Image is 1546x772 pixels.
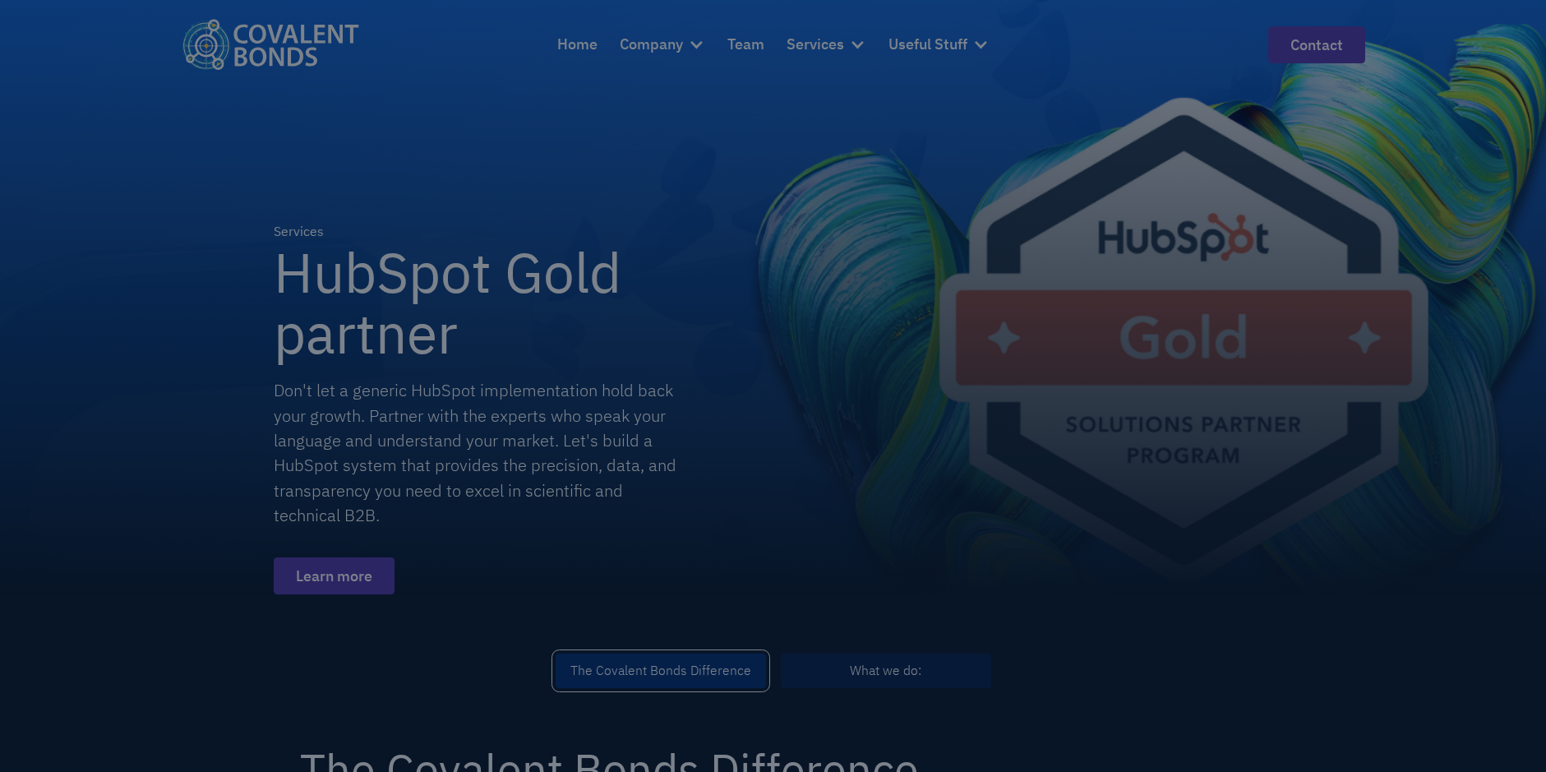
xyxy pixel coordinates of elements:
div: Useful Stuff [888,33,967,57]
div: Useful Stuff [888,22,990,67]
a: Home [557,22,598,67]
h1: HubSpot Gold partner [274,242,791,364]
div: Don't let a generic HubSpot implementation hold back your growth. Partner with the experts who sp... [274,378,681,528]
div: Services [787,22,866,67]
div: The Covalent Bonds Difference [570,661,751,681]
a: contact [1268,26,1365,63]
div: Company [620,22,705,67]
div: Home [557,33,598,57]
div: Services [787,33,844,57]
img: Covalent Bonds White / Teal Logo [182,19,359,69]
a: home [182,19,359,69]
div: Services [274,222,324,242]
div: What we do: [850,661,921,681]
div: Team [727,33,764,57]
a: Team [727,22,764,67]
div: Company [620,33,683,57]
